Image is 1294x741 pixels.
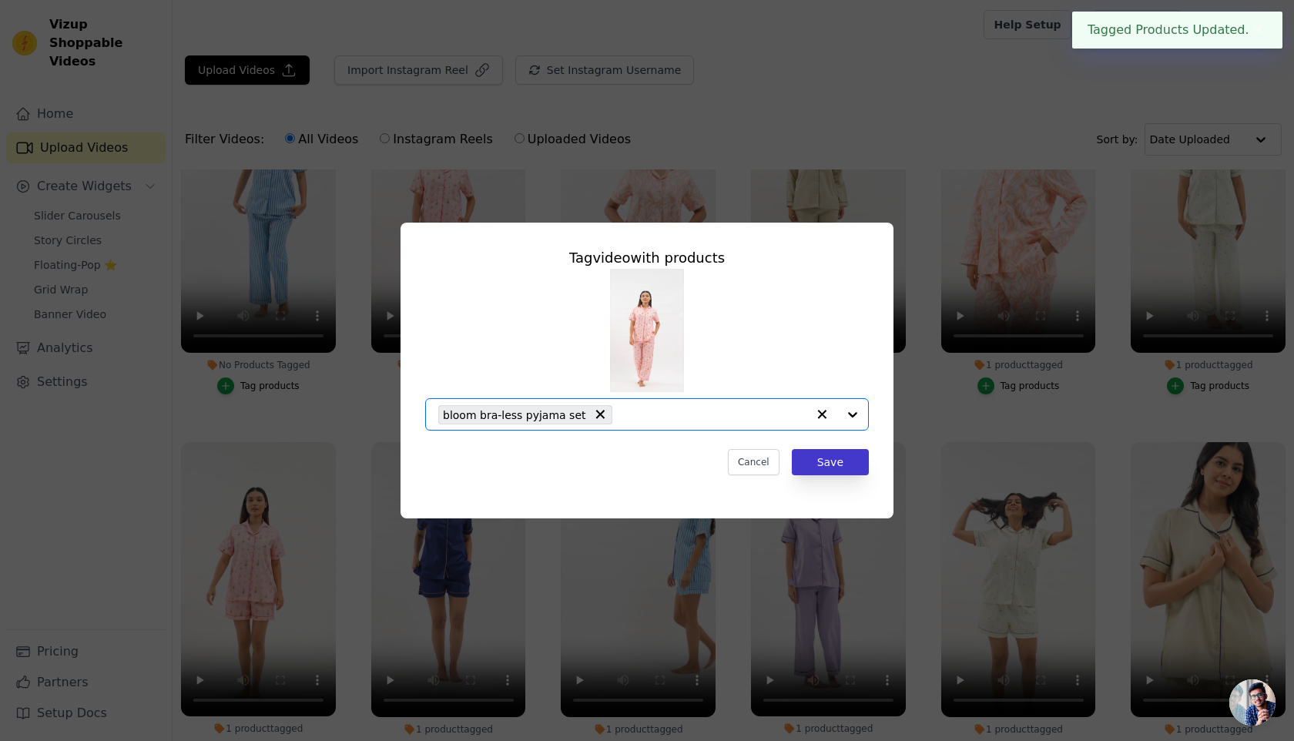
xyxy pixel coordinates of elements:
[792,449,869,475] button: Save
[1229,679,1276,726] div: Open chat
[1249,21,1267,39] button: Close
[1072,12,1282,49] div: Tagged Products Updated.
[425,247,869,269] div: Tag video with products
[443,406,586,424] span: bloom bra-less pyjama set
[610,269,684,392] img: tn-120f0dec65874626bc6e76429c01d120.png
[728,449,779,475] button: Cancel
